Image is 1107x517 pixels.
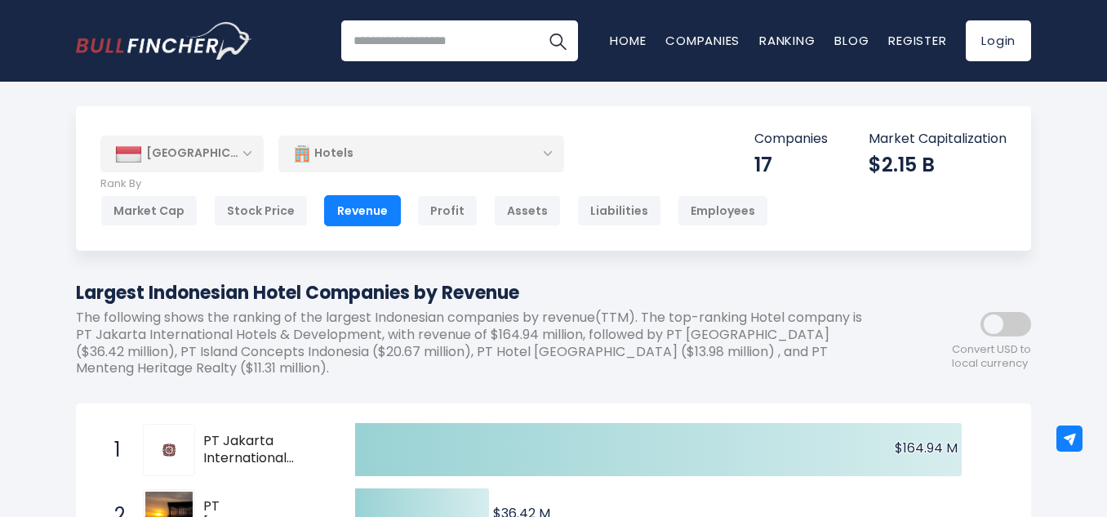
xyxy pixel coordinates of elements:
[966,20,1031,61] a: Login
[214,195,308,226] div: Stock Price
[869,131,1007,148] p: Market Capitalization
[888,32,946,49] a: Register
[76,310,884,377] p: The following shows the ranking of the largest Indonesian companies by revenue(TTM). The top-rank...
[754,131,828,148] p: Companies
[106,436,122,464] span: 1
[76,279,884,306] h1: Largest Indonesian Hotel Companies by Revenue
[754,152,828,177] div: 17
[76,22,251,60] a: Go to homepage
[869,152,1007,177] div: $2.15 B
[417,195,478,226] div: Profit
[895,439,958,457] text: $164.94 M
[665,32,740,49] a: Companies
[494,195,561,226] div: Assets
[100,136,264,172] div: [GEOGRAPHIC_DATA]
[610,32,646,49] a: Home
[537,20,578,61] button: Search
[678,195,768,226] div: Employees
[76,22,252,60] img: Bullfincher logo
[834,32,869,49] a: Blog
[577,195,661,226] div: Liabilities
[162,443,176,457] img: PT Jakarta International Hotels & Development
[100,177,768,191] p: Rank By
[100,195,198,226] div: Market Cap
[952,343,1031,371] span: Convert USD to local currency
[759,32,815,49] a: Ranking
[203,433,327,467] span: PT Jakarta International Hotels & Development
[278,135,564,172] div: Hotels
[324,195,401,226] div: Revenue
